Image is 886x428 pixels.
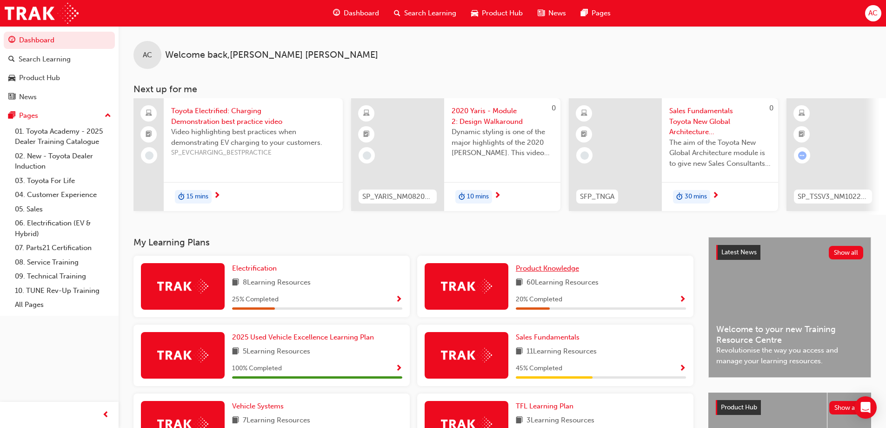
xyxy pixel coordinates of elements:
[4,88,115,106] a: News
[716,345,863,366] span: Revolutionise the way you access and manage your learning resources.
[171,148,335,158] span: SP_EVCHARGING_BESTPRACTICE
[669,137,771,169] span: The aim of the Toyota New Global Architecture module is to give new Sales Consultants and Sales P...
[344,8,379,19] span: Dashboard
[464,4,530,23] a: car-iconProduct Hub
[11,241,115,255] a: 07. Parts21 Certification
[829,246,864,259] button: Show all
[669,106,771,137] span: Sales Fundamentals Toyota New Global Architecture eLearning Module
[516,346,523,358] span: book-icon
[581,7,588,19] span: pages-icon
[865,5,881,21] button: AC
[494,192,501,200] span: next-icon
[679,296,686,304] span: Show Progress
[452,106,553,127] span: 2020 Yaris - Module 2: Design Walkaround
[569,98,778,211] a: 0SFP_TNGASales Fundamentals Toyota New Global Architecture eLearning ModuleThe aim of the Toyota ...
[516,333,580,341] span: Sales Fundamentals
[187,191,208,202] span: 15 mins
[8,36,15,45] span: guage-icon
[395,365,402,373] span: Show Progress
[232,363,282,374] span: 100 % Completed
[232,277,239,289] span: book-icon
[676,191,683,203] span: duration-icon
[552,104,556,112] span: 0
[171,106,335,127] span: Toyota Electrified: Charging Demonstration best practice video
[530,4,573,23] a: news-iconNews
[441,348,492,362] img: Trak
[4,69,115,87] a: Product Hub
[829,401,864,414] button: Show all
[8,55,15,64] span: search-icon
[5,3,79,24] img: Trak
[798,191,868,202] span: SP_TSSV3_NM1022_EL
[679,363,686,374] button: Show Progress
[146,129,152,141] span: booktick-icon
[592,8,611,19] span: Pages
[580,151,589,160] span: learningRecordVerb_NONE-icon
[232,264,277,272] span: Electrification
[769,104,773,112] span: 0
[11,216,115,241] a: 06. Electrification (EV & Hybrid)
[19,73,60,83] div: Product Hub
[351,98,560,211] a: 0SP_YARIS_NM0820_EL_022020 Yaris - Module 2: Design WalkaroundDynamic styling is one of the major...
[580,191,614,202] span: SFP_TNGA
[19,92,37,102] div: News
[452,127,553,158] span: Dynamic styling is one of the major highlights of the 2020 [PERSON_NAME]. This video gives an in-...
[441,279,492,293] img: Trak
[133,98,343,211] a: Toyota Electrified: Charging Demonstration best practice videoVideo highlighting best practices w...
[4,107,115,124] button: Pages
[516,263,583,274] a: Product Knowledge
[581,108,587,120] span: learningResourceType_ELEARNING-icon
[243,346,310,358] span: 5 Learning Resources
[712,192,719,200] span: next-icon
[232,263,280,274] a: Electrification
[516,264,579,272] span: Product Knowledge
[798,151,806,160] span: learningRecordVerb_ATTEMPT-icon
[19,54,71,65] div: Search Learning
[4,51,115,68] a: Search Learning
[721,248,757,256] span: Latest News
[482,8,523,19] span: Product Hub
[232,415,239,427] span: book-icon
[679,294,686,306] button: Show Progress
[213,192,220,200] span: next-icon
[708,237,871,378] a: Latest NewsShow allWelcome to your new Training Resource CentreRevolutionise the way you access a...
[333,7,340,19] span: guage-icon
[538,7,545,19] span: news-icon
[516,402,573,410] span: TFL Learning Plan
[459,191,465,203] span: duration-icon
[516,415,523,427] span: book-icon
[11,174,115,188] a: 03. Toyota For Life
[548,8,566,19] span: News
[716,400,864,415] a: Product HubShow all
[232,294,279,305] span: 25 % Completed
[171,127,335,148] span: Video highlighting best practices when demonstrating EV charging to your customers.
[716,245,863,260] a: Latest NewsShow all
[526,277,599,289] span: 60 Learning Resources
[721,403,757,411] span: Product Hub
[363,151,371,160] span: learningRecordVerb_NONE-icon
[4,32,115,49] a: Dashboard
[119,84,886,95] h3: Next up for me
[363,129,370,141] span: booktick-icon
[854,396,877,419] div: Open Intercom Messenger
[394,7,400,19] span: search-icon
[395,296,402,304] span: Show Progress
[581,129,587,141] span: booktick-icon
[395,363,402,374] button: Show Progress
[243,277,311,289] span: 8 Learning Resources
[362,191,433,202] span: SP_YARIS_NM0820_EL_02
[102,409,109,421] span: prev-icon
[526,346,597,358] span: 11 Learning Resources
[133,237,693,248] h3: My Learning Plans
[232,332,378,343] a: 2025 Used Vehicle Excellence Learning Plan
[516,363,562,374] span: 45 % Completed
[573,4,618,23] a: pages-iconPages
[178,191,185,203] span: duration-icon
[868,8,878,19] span: AC
[799,108,805,120] span: learningResourceType_ELEARNING-icon
[716,324,863,345] span: Welcome to your new Training Resource Centre
[143,50,152,61] span: AC
[326,4,386,23] a: guage-iconDashboard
